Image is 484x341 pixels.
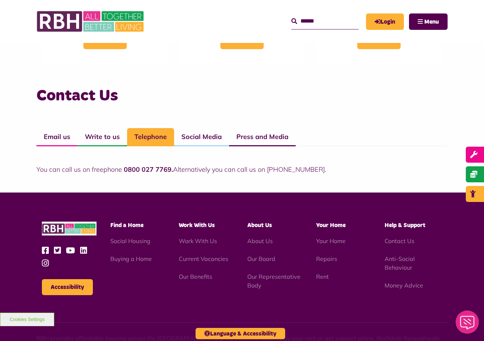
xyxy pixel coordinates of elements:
[179,237,217,245] a: Work With Us
[174,128,229,146] a: Social Media
[385,222,425,228] span: Help & Support
[196,328,285,339] button: Language & Accessibility
[78,128,127,146] a: Write to us
[127,128,174,146] a: Telephone
[36,7,146,36] img: RBH
[36,164,448,174] p: You can call us on freephone Alternatively you can call us on [PHONE_NUMBER].
[36,86,448,106] h3: Contact Us
[451,308,484,341] iframe: Netcall Web Assistant for live chat
[247,222,272,228] span: About Us
[385,255,415,271] a: Anti-Social Behaviour
[366,13,404,30] a: MyRBH
[247,255,275,262] a: Our Board
[110,255,152,262] a: Buying a Home
[316,222,346,228] span: Your Home
[316,237,346,245] a: Your Home
[247,237,273,245] a: About Us
[36,128,78,146] a: Email us
[179,255,228,262] a: Current Vacancies
[409,13,448,30] button: Navigation
[179,222,215,228] span: Work With Us
[316,255,337,262] a: Repairs
[42,222,97,236] img: RBH
[385,282,423,289] a: Money Advice
[42,279,93,295] button: Accessibility
[110,222,143,228] span: Find a Home
[110,237,150,245] a: Social Housing - open in a new tab
[316,273,329,280] a: Rent
[124,165,173,174] strong: 0800 027 7769.
[179,273,212,280] a: Our Benefits
[385,237,414,245] a: Contact Us
[424,19,439,25] span: Menu
[291,13,359,29] input: Search
[247,273,300,289] a: Our Representative Body
[229,128,296,146] a: Press and Media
